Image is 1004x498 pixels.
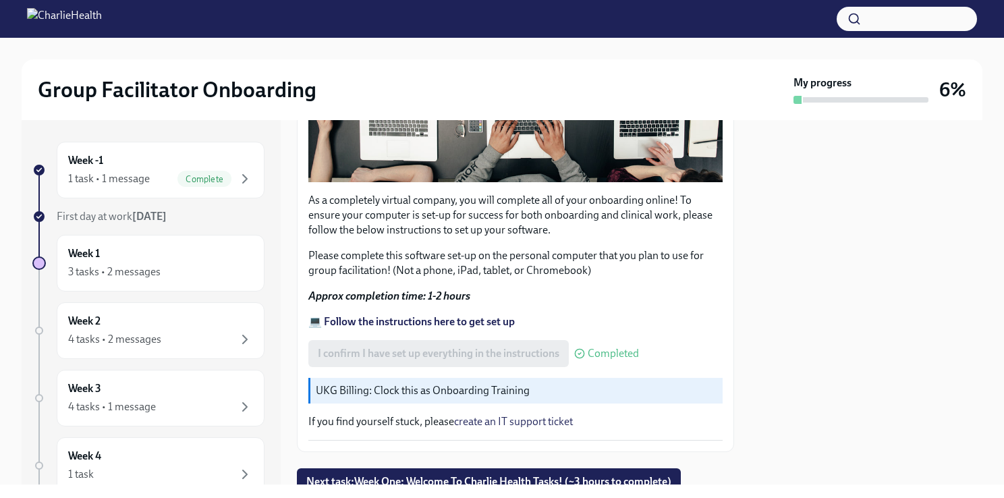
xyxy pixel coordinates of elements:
div: 1 task [68,467,94,482]
strong: [DATE] [132,210,167,223]
h6: Week 3 [68,381,101,396]
a: First day at work[DATE] [32,209,264,224]
a: create an IT support ticket [454,415,573,428]
span: Next task : Week One: Welcome To Charlie Health Tasks! (~3 hours to complete) [306,475,671,489]
h3: 6% [939,78,966,102]
a: 💻 Follow the instructions here to get set up [308,315,515,328]
a: Week -11 task • 1 messageComplete [32,142,264,198]
span: Complete [177,174,231,184]
h6: Week 4 [68,449,101,464]
a: Week 24 tasks • 2 messages [32,302,264,359]
strong: My progress [793,76,852,90]
p: If you find yourself stuck, please [308,414,723,429]
h6: Week 1 [68,246,100,261]
button: Next task:Week One: Welcome To Charlie Health Tasks! (~3 hours to complete) [297,468,681,495]
h6: Week 2 [68,314,101,329]
img: CharlieHealth [27,8,102,30]
h2: Group Facilitator Onboarding [38,76,316,103]
div: 4 tasks • 1 message [68,399,156,414]
a: Week 41 task [32,437,264,494]
div: 3 tasks • 2 messages [68,265,161,279]
p: As a completely virtual company, you will complete all of your onboarding online! To ensure your ... [308,193,723,238]
a: Week 34 tasks • 1 message [32,370,264,426]
strong: Approx completion time: 1-2 hours [308,289,470,302]
div: 4 tasks • 2 messages [68,332,161,347]
p: UKG Billing: Clock this as Onboarding Training [316,383,717,398]
span: Completed [588,348,639,359]
h6: Week -1 [68,153,103,168]
div: 1 task • 1 message [68,171,150,186]
span: First day at work [57,210,167,223]
a: Week 13 tasks • 2 messages [32,235,264,292]
p: Please complete this software set-up on the personal computer that you plan to use for group faci... [308,248,723,278]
